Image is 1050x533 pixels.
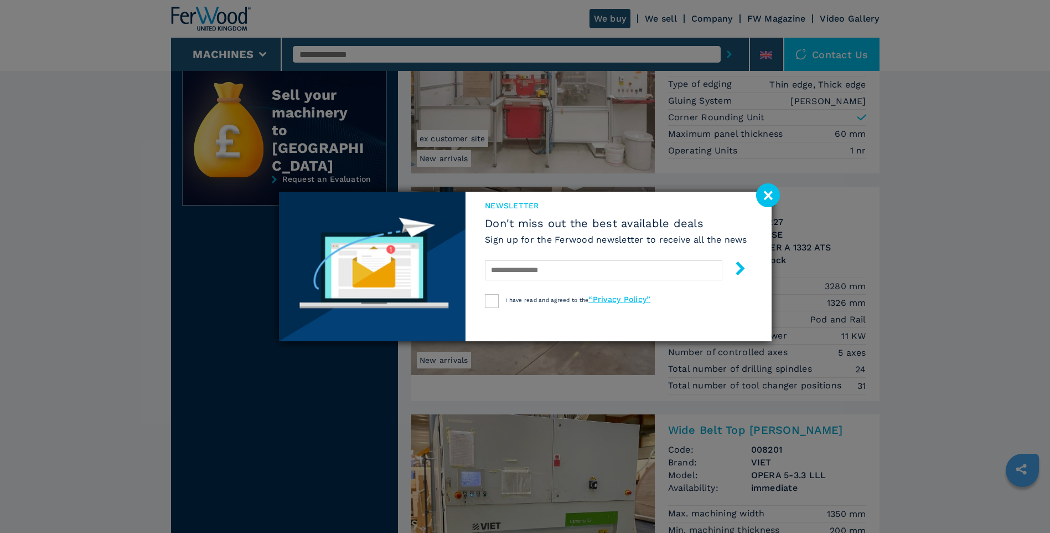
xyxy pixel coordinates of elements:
button: submit-button [722,257,747,283]
a: “Privacy Policy” [588,295,650,304]
h6: Sign up for the Ferwood newsletter to receive all the news [485,233,747,246]
span: Don't miss out the best available deals [485,217,747,230]
span: newsletter [485,200,747,211]
img: Newsletter image [279,192,466,341]
span: I have read and agreed to the [505,297,650,303]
